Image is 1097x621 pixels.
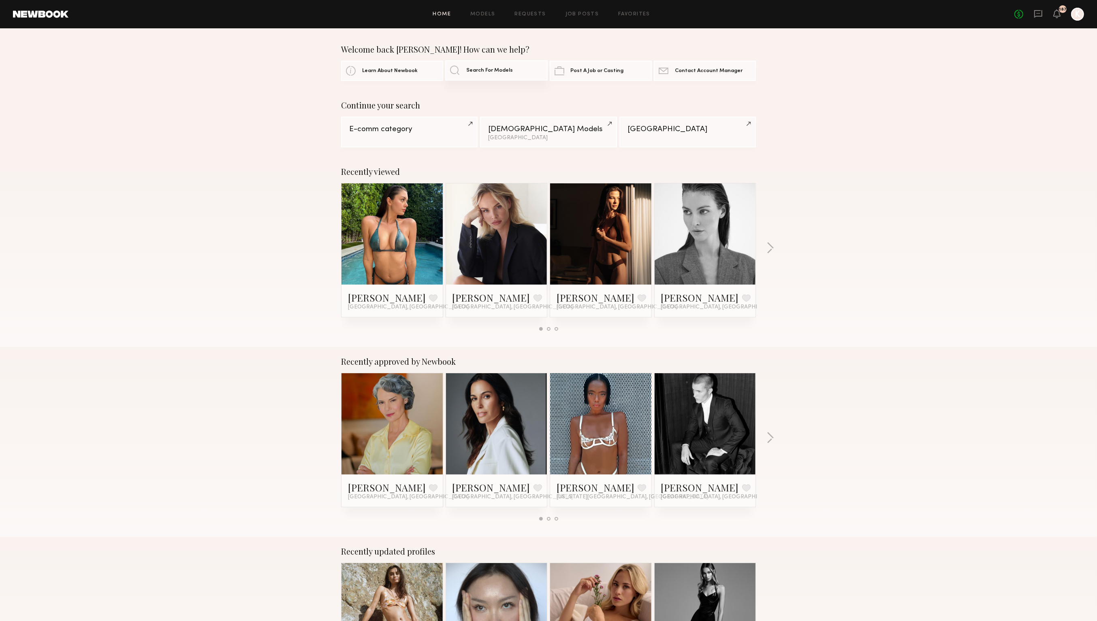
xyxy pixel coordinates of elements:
span: Learn About Newbook [362,68,418,74]
a: [PERSON_NAME] [557,481,634,494]
a: Models [470,12,495,17]
a: Post A Job or Casting [550,61,652,81]
a: K [1071,8,1084,21]
a: Requests [515,12,546,17]
div: Recently updated profiles [341,547,756,556]
a: [PERSON_NAME] [452,481,530,494]
a: [PERSON_NAME] [661,481,739,494]
a: [PERSON_NAME] [557,291,634,304]
span: [US_STATE][GEOGRAPHIC_DATA], [GEOGRAPHIC_DATA] [557,494,708,500]
a: [PERSON_NAME] [348,481,426,494]
a: [PERSON_NAME] [661,291,739,304]
a: [PERSON_NAME] [348,291,426,304]
span: [GEOGRAPHIC_DATA], [GEOGRAPHIC_DATA] [557,304,677,310]
span: [GEOGRAPHIC_DATA], [GEOGRAPHIC_DATA] [452,304,573,310]
div: Welcome back [PERSON_NAME]! How can we help? [341,45,756,54]
a: [DEMOGRAPHIC_DATA] Models[GEOGRAPHIC_DATA] [480,117,617,147]
div: Continue your search [341,100,756,110]
a: Favorites [618,12,650,17]
div: Recently approved by Newbook [341,357,756,366]
a: Contact Account Manager [654,61,756,81]
span: [GEOGRAPHIC_DATA], [GEOGRAPHIC_DATA] [348,494,469,500]
a: [PERSON_NAME] [452,291,530,304]
span: [GEOGRAPHIC_DATA], [GEOGRAPHIC_DATA] [348,304,469,310]
a: Job Posts [566,12,599,17]
div: [GEOGRAPHIC_DATA] [488,135,608,141]
span: Post A Job or Casting [571,68,624,74]
a: Learn About Newbook [341,61,443,81]
div: 187 [1059,7,1067,12]
div: E-comm category [349,125,470,133]
span: Search For Models [466,68,513,73]
div: [GEOGRAPHIC_DATA] [627,125,748,133]
a: [GEOGRAPHIC_DATA] [619,117,756,147]
span: [GEOGRAPHIC_DATA], [GEOGRAPHIC_DATA] [661,494,782,500]
a: Home [433,12,451,17]
span: [GEOGRAPHIC_DATA], [GEOGRAPHIC_DATA] [661,304,782,310]
div: [DEMOGRAPHIC_DATA] Models [488,125,608,133]
a: Search For Models [445,60,547,81]
a: E-comm category [341,117,478,147]
div: Recently viewed [341,167,756,177]
span: [GEOGRAPHIC_DATA], [GEOGRAPHIC_DATA] [452,494,573,500]
span: Contact Account Manager [675,68,743,74]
